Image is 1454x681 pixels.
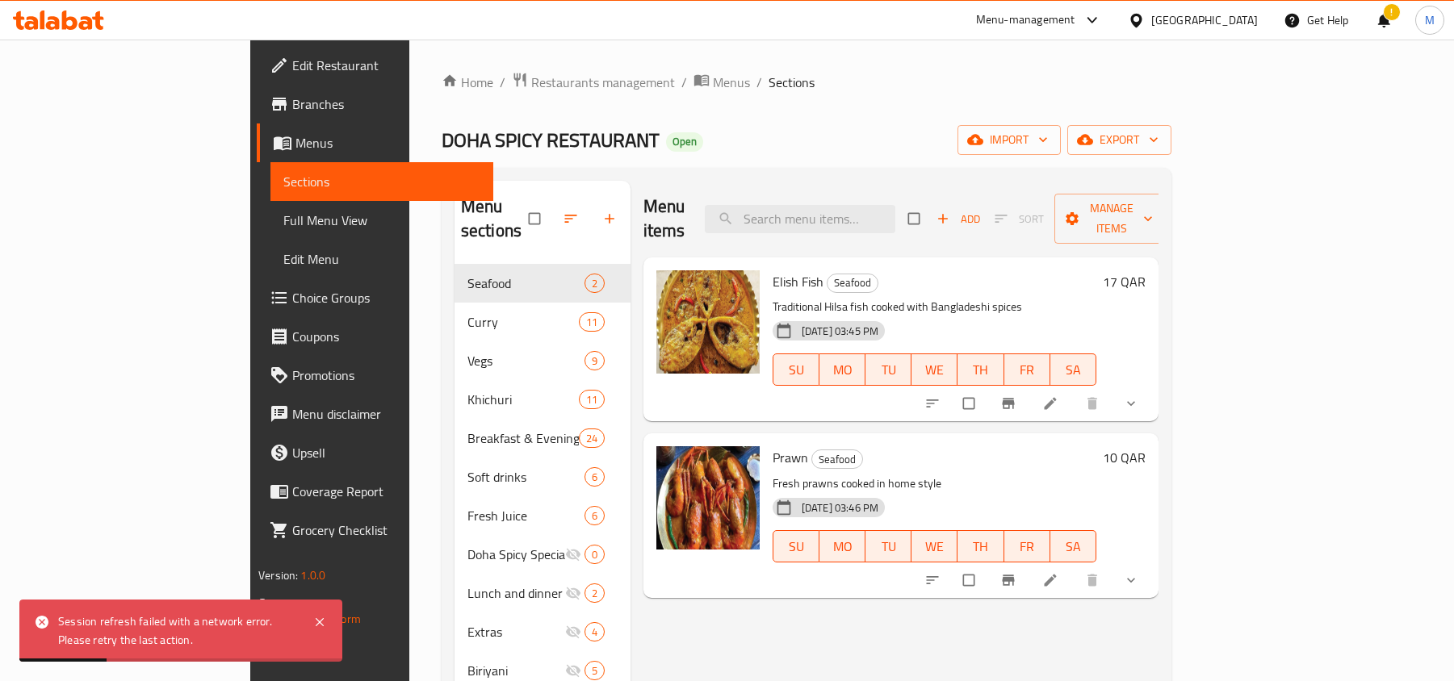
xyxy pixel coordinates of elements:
button: SA [1050,353,1096,386]
div: Lunch and dinner [467,583,565,603]
svg: Inactive section [565,624,581,640]
a: Promotions [257,356,493,395]
li: / [500,73,505,92]
a: Menus [257,123,493,162]
span: Coverage Report [292,482,480,501]
span: Vegs [467,351,585,370]
div: Breakfast & Evening Main Dishies24 [455,419,631,457]
span: 1.0.0 [300,565,325,586]
span: Select section first [984,207,1054,232]
div: items [579,428,605,448]
a: Grocery Checklist [257,511,493,549]
span: TH [964,358,997,382]
span: Biriyani [467,661,565,680]
svg: Inactive section [565,662,581,679]
svg: Show Choices [1123,572,1139,588]
span: Prawn [773,445,808,470]
svg: Show Choices [1123,395,1139,412]
button: MO [819,353,865,386]
button: TH [957,530,1004,562]
span: Curry [467,312,579,332]
button: FR [1004,530,1050,562]
div: Soft drinks6 [455,457,631,496]
span: Seafood [812,450,862,469]
button: WE [911,353,957,386]
span: WE [918,535,951,558]
span: 4 [585,625,604,640]
button: WE [911,530,957,562]
span: export [1080,130,1159,150]
nav: breadcrumb [442,72,1171,93]
div: items [585,661,605,680]
span: Fresh Juice [467,506,585,525]
span: Open [666,135,703,148]
button: Branch-specific-item [991,562,1029,598]
div: Lunch and dinner2 [455,574,631,612]
span: Version: [258,565,298,586]
input: search [705,205,895,233]
button: Branch-specific-item [991,386,1029,421]
div: Seafood [811,449,863,469]
span: Sections [283,172,480,191]
button: SU [773,530,819,562]
button: FR [1004,353,1050,386]
button: sort-choices [915,562,953,598]
span: Full Menu View [283,211,480,230]
div: Session refresh failed with a network error. Please retry the last action. [58,612,297,649]
div: items [585,545,605,564]
a: Edit menu item [1042,572,1062,588]
span: 0 [585,547,604,562]
span: Upsell [292,443,480,462]
span: Select to update [953,565,987,595]
img: Prawn [656,446,760,549]
span: Add item [932,207,984,232]
button: delete [1075,386,1113,421]
div: items [585,622,605,641]
a: Menus [693,72,750,93]
div: Curry11 [455,303,631,341]
span: SU [780,535,813,558]
span: Select all sections [519,203,553,234]
div: Khichuri [467,390,579,409]
div: items [585,351,605,370]
a: Branches [257,85,493,123]
button: TU [865,530,911,562]
button: sort-choices [915,386,953,421]
span: SA [1057,358,1090,382]
span: Sections [769,73,815,92]
div: items [585,583,605,603]
span: 6 [585,508,604,524]
a: Edit Menu [270,240,493,278]
button: import [957,125,1061,155]
button: TH [957,353,1004,386]
div: Open [666,132,703,152]
h6: 17 QAR [1103,270,1146,293]
span: Doha Spicy Special Items [467,545,565,564]
span: Edit Menu [283,249,480,269]
div: Seafood [827,274,878,293]
span: Extras [467,622,565,641]
span: Coupons [292,327,480,346]
span: Select to update [953,388,987,419]
span: Seafood [828,274,878,292]
p: Traditional Hilsa fish cooked with Bangladeshi spices [773,297,1096,317]
span: SA [1057,535,1090,558]
span: Seafood [467,274,585,293]
span: Breakfast & Evening Main Dishies [467,428,579,448]
div: items [585,467,605,487]
button: show more [1113,562,1152,598]
button: delete [1075,562,1113,598]
li: / [756,73,762,92]
span: Menus [295,133,480,152]
span: 6 [585,470,604,485]
svg: Inactive section [565,546,581,562]
span: SU [780,358,813,382]
a: Coupons [257,317,493,356]
span: Soft drinks [467,467,585,487]
button: SA [1050,530,1096,562]
button: Add [932,207,984,232]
